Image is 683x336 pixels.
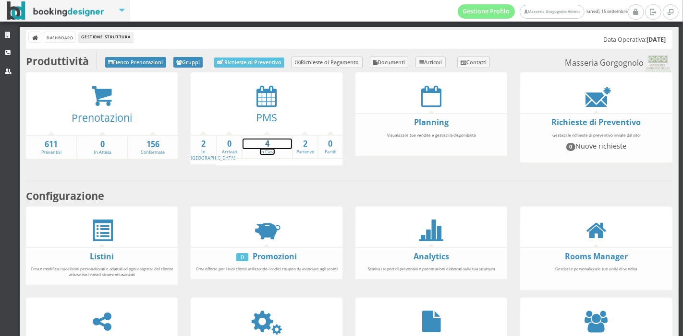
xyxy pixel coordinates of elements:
div: Gestisci e personalizza le tue unità di vendita [520,262,672,287]
a: 0In Attesa [77,139,127,156]
strong: 2 [191,139,216,150]
b: Configurazione [26,189,104,203]
a: Dashboard [44,32,75,42]
a: Contatti [457,57,490,68]
a: Masseria Gorgognolo Admin [520,5,584,19]
a: Richieste di Pagamento [292,57,363,68]
a: 4In Casa [243,139,292,155]
span: lunedì, 15 settembre [458,4,628,19]
a: Richieste di Preventivo [551,117,641,127]
small: Masseria Gorgognolo [565,55,672,72]
a: Rooms Manager [565,251,628,262]
a: 0Arrivati [217,139,242,155]
strong: 4 [243,139,292,150]
a: 2In [GEOGRAPHIC_DATA] [191,139,235,161]
strong: 0 [318,139,343,150]
h4: Nuove richieste [524,142,668,151]
img: BookingDesigner.com [7,1,104,20]
strong: 611 [26,139,76,150]
a: 156Confermate [128,139,178,156]
a: Analytics [414,251,449,262]
a: Planning [414,117,449,127]
a: 2Partenze [293,139,317,155]
div: Scarica i report di preventivi e prenotazioni elaborati sulla tua struttura [355,262,507,276]
a: Listini [90,251,114,262]
div: Crea offerte per i tuoi clienti utilizzando i codici coupon da associare agli sconti [191,262,342,276]
a: Elenco Prenotazioni [105,57,166,68]
a: 611Preventivi [26,139,76,156]
strong: 156 [128,139,178,150]
b: Produttività [26,54,89,68]
li: Gestione Struttura [79,32,133,43]
a: Articoli [415,57,446,68]
div: 0 [236,253,248,261]
a: Promozioni [253,251,297,262]
span: 0 [566,143,576,151]
a: Richieste di Preventivo [214,58,284,68]
strong: 0 [217,139,242,150]
b: [DATE] [646,35,666,44]
div: Crea e modifica i tuoi listini personalizzati e adattali ad ogni esigenza del cliente attraverso ... [26,262,178,281]
img: 0603869b585f11eeb13b0a069e529790.png [644,55,672,72]
h5: Data Operativa: [603,36,666,43]
a: Prenotazioni [72,111,132,125]
strong: 2 [293,139,317,150]
a: Documenti [370,57,409,68]
div: Visualizza le tue vendite e gestisci la disponibilità [355,128,507,153]
a: PMS [256,110,277,124]
a: Gruppi [173,57,203,68]
a: Gestione Profilo [458,4,515,19]
div: Gestisci le richieste di preventivo inviate dal sito [520,128,672,160]
a: 0Partiti [318,139,343,155]
strong: 0 [77,139,127,150]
